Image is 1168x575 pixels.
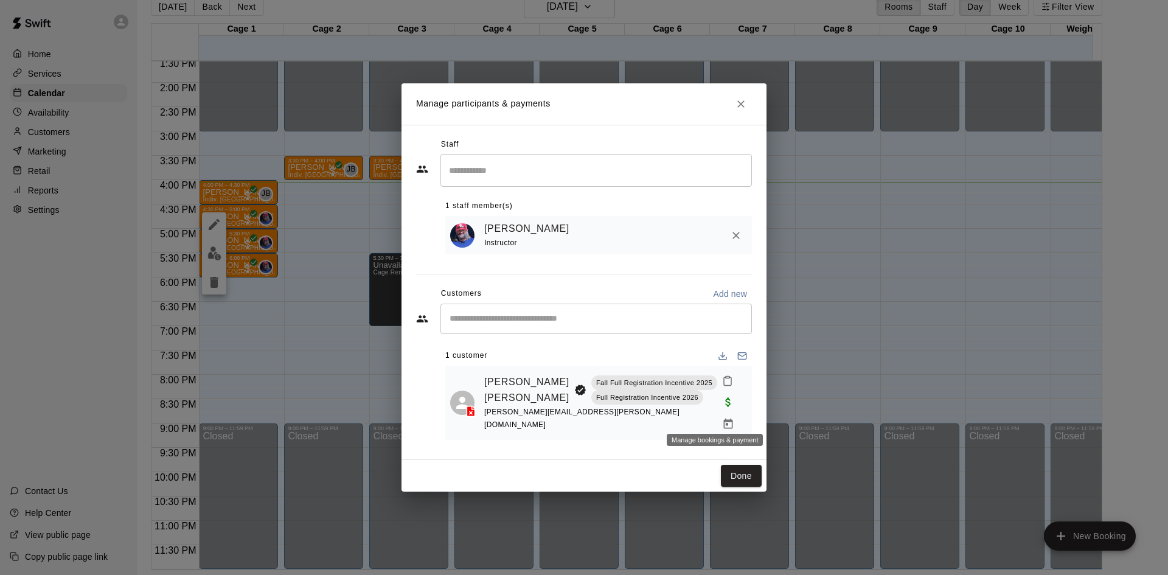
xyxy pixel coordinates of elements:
p: Add new [713,288,747,300]
p: Manage participants & payments [416,97,551,110]
img: Jacob Abraham [450,223,474,248]
button: Mark attendance [717,371,738,391]
button: Done [721,465,762,487]
svg: Booking Owner [574,384,586,396]
span: 1 customer [445,346,487,366]
span: Staff [441,135,459,155]
p: Fall Full Registration Incentive 2025 [596,378,712,388]
button: Add new [708,284,752,304]
button: Remove [725,225,747,246]
svg: Customers [416,313,428,325]
a: [PERSON_NAME] [484,221,569,237]
button: Manage bookings & payment [717,413,739,435]
a: [PERSON_NAME] [PERSON_NAME] [484,374,569,405]
span: Instructor [484,239,517,247]
p: Full Registration Incentive 2026 [596,392,698,403]
button: Email participants [732,346,752,366]
span: 1 staff member(s) [445,197,513,216]
span: [PERSON_NAME][EMAIL_ADDRESS][PERSON_NAME][DOMAIN_NAME] [484,408,680,429]
button: Close [730,93,752,115]
div: Search staff [440,154,752,186]
span: Paid with Credit [717,396,739,406]
button: Download list [713,346,732,366]
div: Connor Berkes [450,391,474,415]
div: Manage bookings & payment [667,434,763,446]
svg: Staff [416,163,428,175]
div: Start typing to search customers... [440,304,752,334]
span: Customers [441,284,482,304]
